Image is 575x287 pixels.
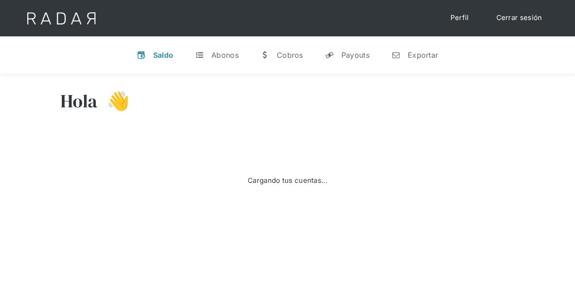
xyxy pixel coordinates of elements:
div: y [325,50,334,60]
div: t [195,50,204,60]
a: Perfil [441,9,478,27]
div: Abonos [211,50,239,60]
div: Cargando tus cuentas... [248,176,327,186]
div: Exportar [408,50,438,60]
a: Cerrar sesión [487,9,551,27]
h3: 👋 [98,90,130,112]
div: Saldo [153,50,174,60]
div: Cobros [277,50,303,60]
div: n [391,50,400,60]
div: Payouts [341,50,370,60]
div: w [260,50,270,60]
h3: Hola [60,90,98,112]
div: v [137,50,146,60]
